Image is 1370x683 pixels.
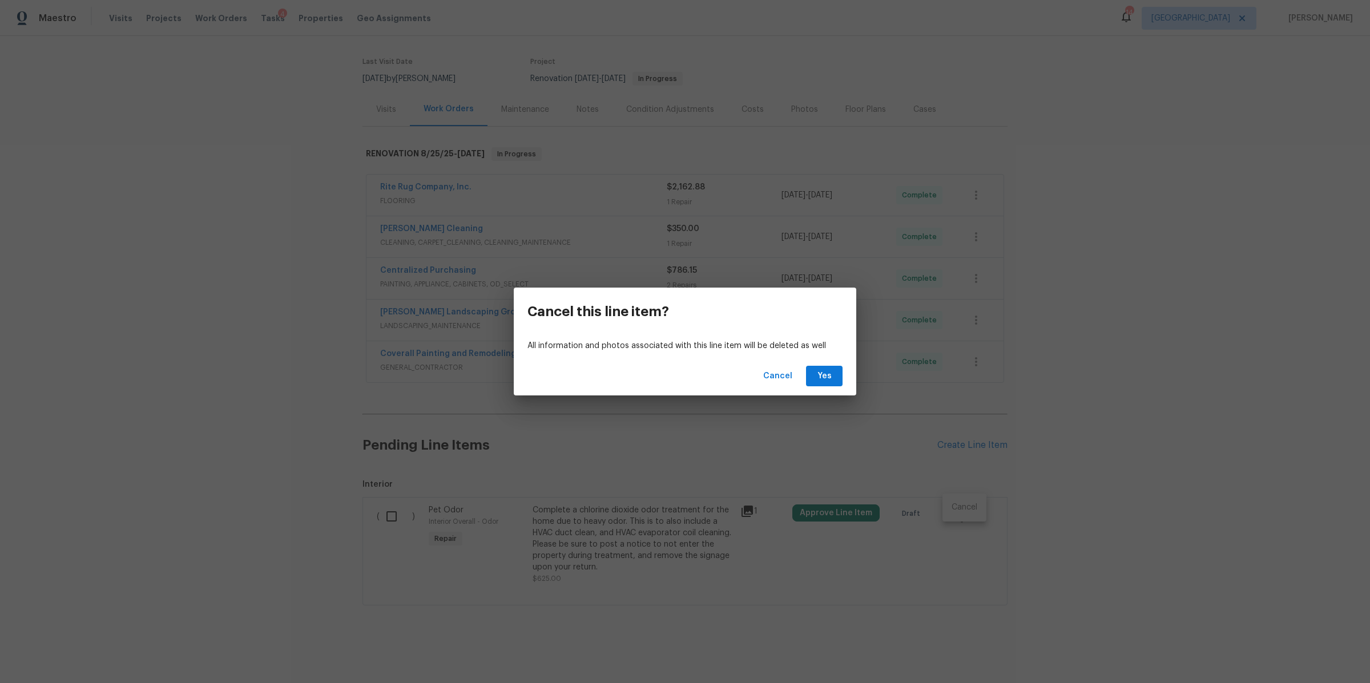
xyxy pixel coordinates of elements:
[763,369,792,383] span: Cancel
[527,304,669,320] h3: Cancel this line item?
[815,369,833,383] span: Yes
[759,366,797,387] button: Cancel
[806,366,843,387] button: Yes
[527,340,843,352] p: All information and photos associated with this line item will be deleted as well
